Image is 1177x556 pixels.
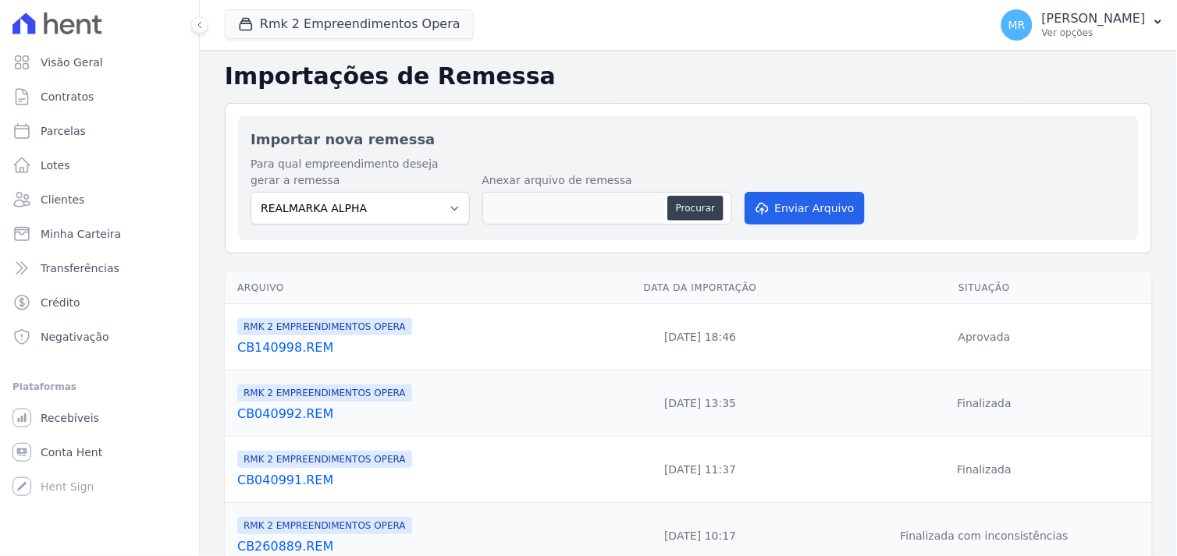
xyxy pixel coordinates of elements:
span: Lotes [41,158,70,173]
td: Finalizada [817,437,1152,503]
span: Conta Hent [41,444,102,460]
span: MR [1008,19,1026,30]
h2: Importar nova remessa [251,129,1126,150]
a: Visão Geral [6,47,193,78]
span: Negativação [41,329,109,345]
td: [DATE] 18:46 [584,304,817,370]
button: Enviar Arquivo [745,192,865,225]
label: Anexar arquivo de remessa [482,172,732,189]
span: Visão Geral [41,55,103,70]
div: Plataformas [12,377,187,396]
a: CB040991.REM [237,471,578,490]
a: CB140998.REM [237,338,578,357]
p: [PERSON_NAME] [1042,11,1146,27]
td: Aprovada [817,304,1152,370]
a: Negativação [6,321,193,352]
a: Clientes [6,184,193,215]
th: Arquivo [225,272,584,304]
button: Rmk 2 Empreendimentos Opera [225,9,474,39]
span: Parcelas [41,123,86,139]
th: Data da Importação [584,272,817,304]
td: Finalizada [817,370,1152,437]
span: Clientes [41,192,84,207]
a: Transferências [6,253,193,284]
label: Para qual empreendimento deseja gerar a remessa [251,156,470,189]
button: Procurar [667,196,724,221]
span: RMK 2 EMPREENDIMENTOS OPERA [237,318,412,335]
span: Recebíveis [41,410,99,426]
th: Situação [817,272,1152,304]
span: RMK 2 EMPREENDIMENTOS OPERA [237,451,412,468]
a: CB040992.REM [237,405,578,423]
a: Crédito [6,287,193,318]
a: CB260889.REM [237,537,578,556]
h2: Importações de Remessa [225,62,1152,90]
a: Recebíveis [6,402,193,434]
a: Minha Carteira [6,218,193,250]
a: Conta Hent [6,437,193,468]
td: [DATE] 13:35 [584,370,817,437]
span: Transferências [41,260,119,276]
td: [DATE] 11:37 [584,437,817,503]
span: Contratos [41,89,94,104]
p: Ver opções [1042,27,1146,39]
span: RMK 2 EMPREENDIMENTOS OPERA [237,384,412,402]
a: Parcelas [6,115,193,147]
a: Contratos [6,81,193,112]
button: MR [PERSON_NAME] Ver opções [989,3,1177,47]
span: Minha Carteira [41,226,121,242]
a: Lotes [6,150,193,181]
span: Crédito [41,295,80,310]
span: RMK 2 EMPREENDIMENTOS OPERA [237,517,412,534]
